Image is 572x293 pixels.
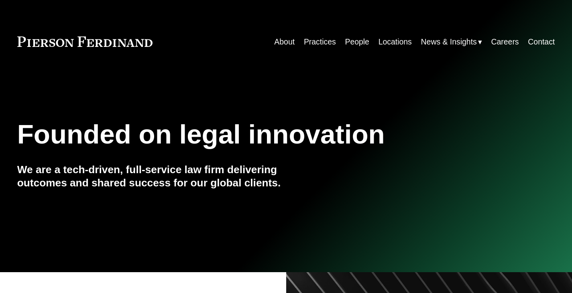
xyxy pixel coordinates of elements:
a: About [274,34,295,50]
a: Contact [528,34,555,50]
h1: Founded on legal innovation [17,119,465,150]
a: People [345,34,369,50]
a: folder dropdown [421,34,482,50]
h4: We are a tech-driven, full-service law firm delivering outcomes and shared success for our global... [17,163,286,190]
a: Careers [491,34,519,50]
a: Locations [379,34,412,50]
a: Practices [304,34,336,50]
span: News & Insights [421,35,477,49]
